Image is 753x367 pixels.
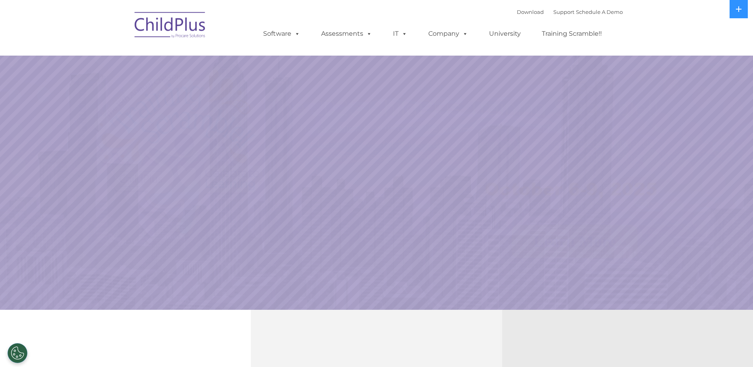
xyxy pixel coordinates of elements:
a: Company [420,26,476,42]
a: Software [255,26,308,42]
a: Download [517,9,544,15]
a: Learn More [512,225,637,258]
a: Assessments [313,26,380,42]
a: Training Scramble!! [534,26,610,42]
button: Cookies Settings [8,343,27,363]
a: IT [385,26,415,42]
a: University [481,26,529,42]
font: | [517,9,623,15]
a: Support [553,9,574,15]
a: Schedule A Demo [576,9,623,15]
img: ChildPlus by Procare Solutions [131,6,210,46]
